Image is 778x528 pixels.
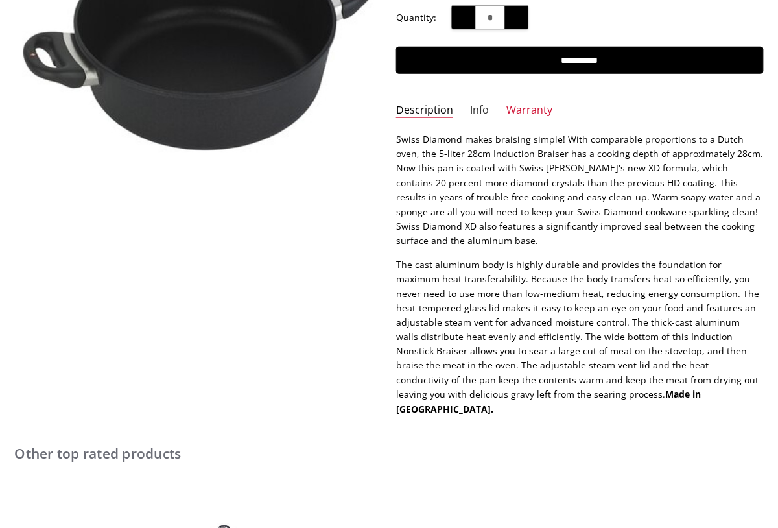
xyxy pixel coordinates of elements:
p: Swiss Diamond makes braising simple! With comparable proportions to a Dutch oven, the 5-liter 28c... [396,132,763,248]
a: Info [471,103,489,118]
img: XD Induction Nonstick Braiser with lid- 28CM X 10CM 5L [50,239,51,241]
a: Description [396,103,453,118]
img: XD Induction Nonstick Braiser with lid- 28CM X 10CM 5L [46,239,47,241]
a: Warranty [506,103,552,118]
img: XD Induction Nonstick Braiser with lid- 28CM X 10CM 5L [42,239,43,241]
p: The cast aluminum body is highly durable and provides the foundation for maximum heat transferabi... [396,258,763,417]
label: Quantity: [396,10,436,25]
strong: Made in [GEOGRAPHIC_DATA]. [396,389,701,415]
h2: Other top rated products [14,448,763,460]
